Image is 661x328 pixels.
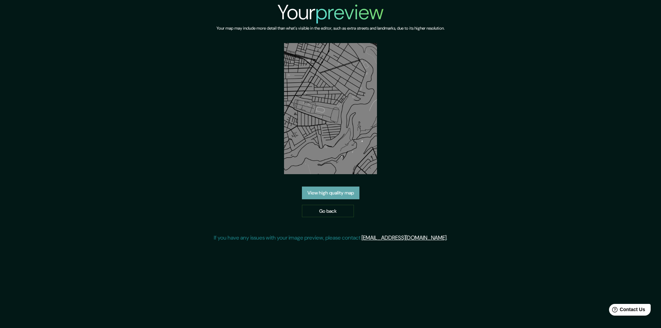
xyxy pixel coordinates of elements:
[302,187,359,199] a: View high quality map
[217,25,444,32] h6: Your map may include more detail than what's visible in the editor, such as extra streets and lan...
[284,43,377,174] img: created-map-preview
[302,205,354,218] a: Go back
[361,234,447,241] a: [EMAIL_ADDRESS][DOMAIN_NAME]
[214,234,448,242] p: If you have any issues with your image preview, please contact .
[600,301,653,320] iframe: Help widget launcher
